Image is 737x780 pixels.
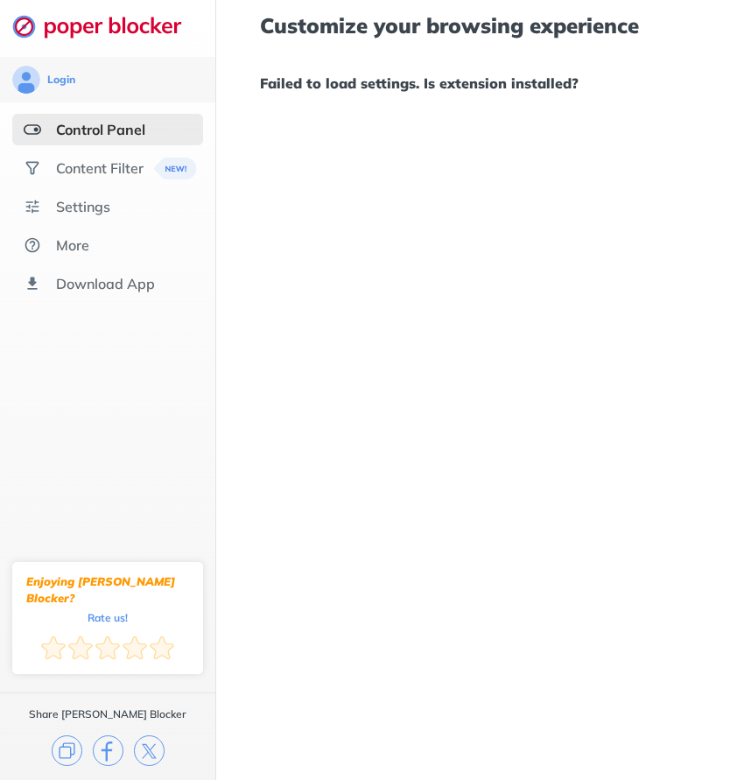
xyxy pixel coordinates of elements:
img: settings.svg [24,198,41,215]
img: facebook.svg [93,735,123,766]
img: avatar.svg [12,66,40,94]
div: Settings [56,198,110,215]
div: Share [PERSON_NAME] Blocker [29,707,186,721]
img: logo-webpage.svg [12,14,200,39]
div: Download App [56,275,155,292]
img: x.svg [134,735,165,766]
img: copy.svg [52,735,82,766]
img: features-selected.svg [24,121,41,138]
div: Content Filter [56,159,144,177]
img: download-app.svg [24,275,41,292]
div: More [56,236,89,254]
img: social.svg [24,159,41,177]
img: about.svg [24,236,41,254]
div: Rate us! [88,614,128,622]
img: menuBanner.svg [154,158,197,179]
div: Control Panel [56,121,145,138]
div: Login [47,73,75,87]
div: Enjoying [PERSON_NAME] Blocker? [26,573,189,607]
